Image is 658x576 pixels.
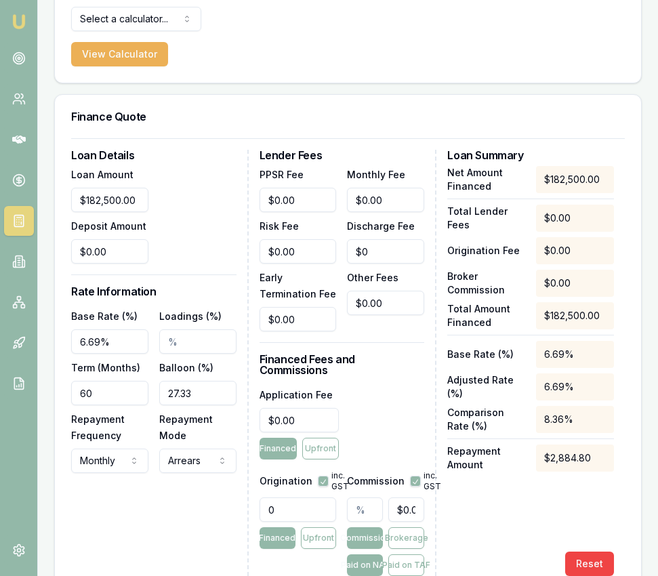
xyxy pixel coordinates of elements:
button: Upfront [302,438,340,459]
h3: Loan Details [71,150,237,161]
div: $182,500.00 [536,166,614,193]
p: Base Rate (%) [447,348,525,361]
button: View Calculator [71,42,168,66]
h3: Rate Information [71,286,237,297]
p: Comparison Rate (%) [447,406,525,433]
label: Base Rate (%) [71,310,138,322]
label: Risk Fee [260,220,299,232]
input: $ [260,239,337,264]
p: Origination Fee [447,244,525,258]
button: Paid on TAF [388,554,424,576]
img: emu-icon-u.png [11,14,27,30]
div: 8.36% [536,406,614,433]
div: $182,500.00 [536,302,614,329]
label: Repayment Frequency [71,413,125,441]
input: $ [260,408,340,432]
label: PPSR Fee [260,169,304,180]
button: Brokerage [388,527,424,549]
label: Discharge Fee [347,220,415,232]
input: $ [347,239,424,264]
label: Deposit Amount [71,220,146,232]
label: Repayment Mode [159,413,213,441]
h3: Loan Summary [447,150,614,161]
button: Commission [347,527,383,549]
div: inc. GST [318,470,349,492]
label: Origination [260,476,312,486]
input: $ [71,239,148,264]
div: 6.69% [536,373,614,400]
input: $ [260,188,337,212]
div: inc. GST [410,470,441,492]
input: $ [347,291,424,315]
button: Financed [260,527,295,549]
input: % [159,329,237,354]
input: $ [347,188,424,212]
div: $0.00 [536,237,614,264]
label: Application Fee [260,389,333,400]
label: Monthly Fee [347,169,405,180]
p: Net Amount Financed [447,166,525,193]
input: % [159,381,237,405]
p: Broker Commission [447,270,525,297]
input: $ [71,188,148,212]
p: Total Lender Fees [447,205,525,232]
div: $0.00 [536,270,614,297]
p: Repayment Amount [447,445,525,472]
label: Term (Months) [71,362,140,373]
label: Other Fees [347,272,398,283]
label: Loadings (%) [159,310,222,322]
h3: Finance Quote [71,111,625,122]
h3: Lender Fees [260,150,425,161]
button: Paid on NAF [347,554,383,576]
button: Reset [565,552,614,576]
button: Upfront [301,527,337,549]
p: Adjusted Rate (%) [447,373,525,400]
div: 6.69% [536,341,614,368]
label: Early Termination Fee [260,272,336,300]
div: $0.00 [536,205,614,232]
label: Commission [347,476,405,486]
input: % [71,329,148,354]
button: Financed [260,438,297,459]
h3: Financed Fees and Commissions [260,354,425,375]
label: Loan Amount [71,169,133,180]
input: $ [260,307,337,331]
input: % [347,497,383,522]
div: $2,884.80 [536,445,614,472]
label: Balloon (%) [159,362,213,373]
p: Total Amount Financed [447,302,525,329]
